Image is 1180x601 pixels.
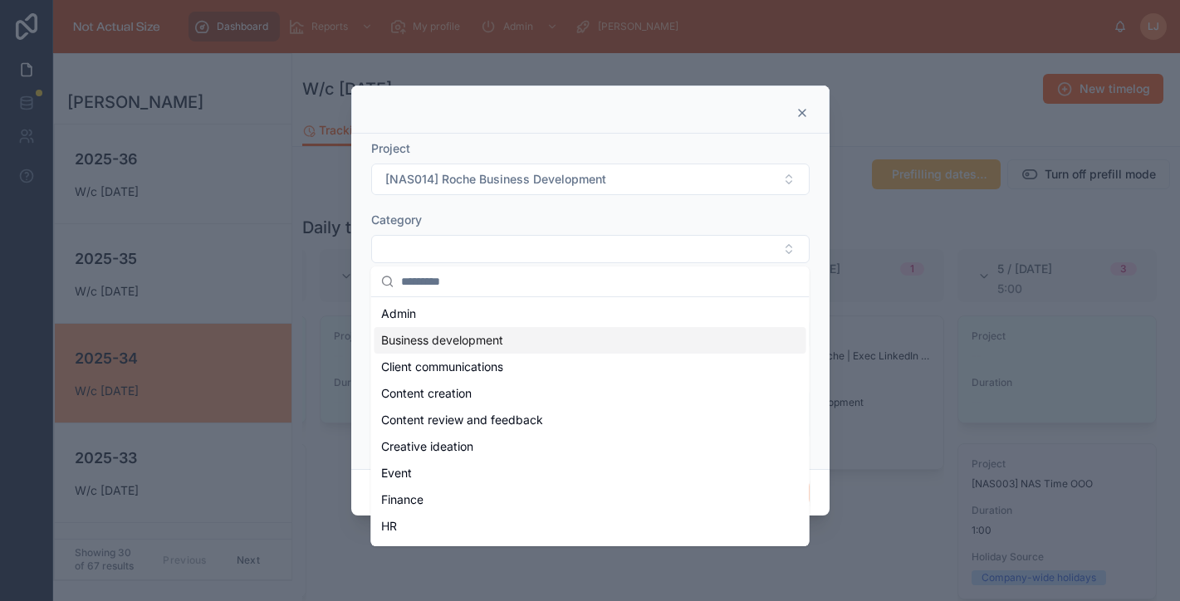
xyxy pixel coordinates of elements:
[381,332,503,349] span: Business development
[371,235,810,263] button: Select Button
[371,141,410,155] span: Project
[381,465,412,481] span: Event
[381,438,473,455] span: Creative ideation
[381,359,503,375] span: Client communications
[381,412,543,428] span: Content review and feedback
[381,385,472,402] span: Content creation
[371,164,810,195] button: Select Button
[381,545,422,561] span: Holiday
[381,518,397,535] span: HR
[385,171,606,188] span: [NAS014] Roche Business Development
[381,305,416,322] span: Admin
[371,213,422,227] span: Category
[381,491,424,508] span: Finance
[371,297,810,546] div: Suggestions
